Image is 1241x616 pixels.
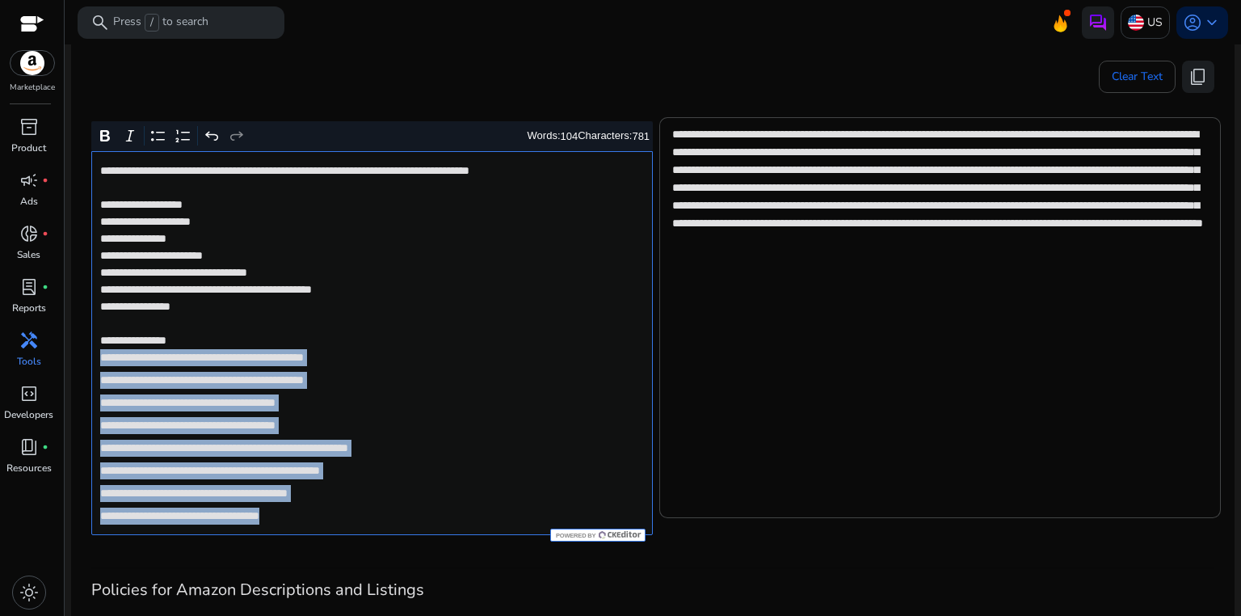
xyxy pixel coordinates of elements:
span: inventory_2 [19,117,39,137]
span: Powered by [554,532,595,539]
span: fiber_manual_record [42,444,48,450]
span: donut_small [19,224,39,243]
p: Sales [17,247,40,262]
span: campaign [19,171,39,190]
button: Clear Text [1099,61,1176,93]
p: US [1147,8,1163,36]
span: fiber_manual_record [42,177,48,184]
p: Product [11,141,46,155]
span: Clear Text [1112,61,1163,93]
span: handyman [19,331,39,350]
label: 781 [632,130,650,142]
p: Reports [12,301,46,315]
div: Words: Characters: [528,126,650,146]
div: Rich Text Editor. Editing area: main. Press Alt+0 for help. [91,151,653,535]
span: account_circle [1183,13,1202,32]
h3: Policies for Amazon Descriptions and Listings [91,580,1214,600]
p: Tools [17,354,41,369]
p: Marketplace [10,82,55,94]
span: book_4 [19,437,39,457]
span: code_blocks [19,384,39,403]
label: 104 [561,130,578,142]
div: Editor toolbar [91,121,653,152]
span: keyboard_arrow_down [1202,13,1222,32]
span: search [90,13,110,32]
button: content_copy [1182,61,1214,93]
p: Press to search [113,14,208,32]
span: fiber_manual_record [42,284,48,290]
p: Ads [20,194,38,209]
p: Developers [4,407,53,422]
img: us.svg [1128,15,1144,31]
span: lab_profile [19,277,39,297]
img: amazon.svg [11,51,54,75]
span: fiber_manual_record [42,230,48,237]
span: light_mode [19,583,39,602]
span: content_copy [1188,67,1208,86]
span: / [145,14,159,32]
p: Resources [6,461,52,475]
